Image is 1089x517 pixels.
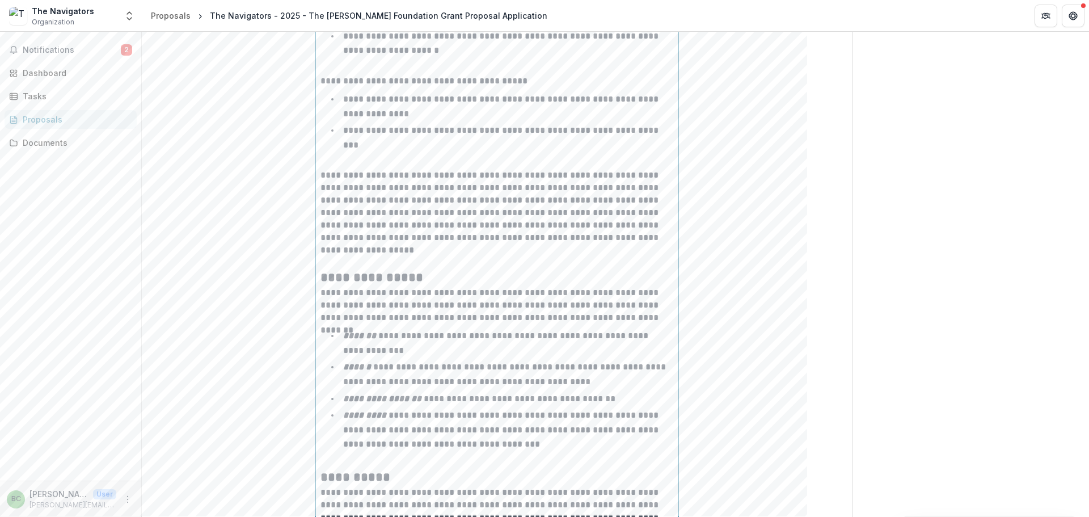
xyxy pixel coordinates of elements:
p: User [93,489,116,499]
div: Dashboard [23,67,128,79]
a: Proposals [5,110,137,129]
nav: breadcrumb [146,7,552,24]
div: The Navigators [32,5,94,17]
a: Dashboard [5,64,137,82]
button: Open entity switcher [121,5,137,27]
span: Notifications [23,45,121,55]
span: Organization [32,17,74,27]
p: [PERSON_NAME] [29,488,88,500]
a: Documents [5,133,137,152]
div: Proposals [151,10,191,22]
div: Proposals [23,114,128,125]
div: Documents [23,137,128,149]
div: Brad Cummins [11,495,21,503]
div: Tasks [23,90,128,102]
button: Notifications2 [5,41,137,59]
button: More [121,493,134,506]
a: Proposals [146,7,195,24]
button: Partners [1035,5,1057,27]
p: [PERSON_NAME][EMAIL_ADDRESS][PERSON_NAME][DOMAIN_NAME] [29,500,116,510]
span: 2 [121,44,132,56]
button: Get Help [1062,5,1084,27]
div: The Navigators - 2025 - The [PERSON_NAME] Foundation Grant Proposal Application [210,10,547,22]
a: Tasks [5,87,137,106]
img: The Navigators [9,7,27,25]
